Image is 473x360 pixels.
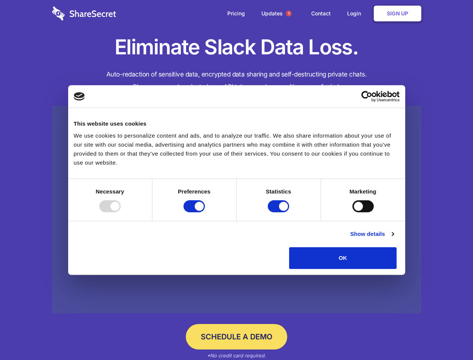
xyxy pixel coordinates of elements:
a: Wistia video thumbnail [52,106,421,314]
a: Show details [350,229,394,238]
img: logo-wordmark-white-trans-d4663122ce5f474addd5e946df7df03e33cb6a1c49d2221995e7729f52c070b2.svg [52,6,116,21]
strong: Statistics [266,188,291,195]
a: Usercentrics Cookiebot - opens in a new window [334,91,400,102]
strong: Marketing [349,188,376,195]
a: Login [340,2,372,25]
button: OK [289,247,397,269]
a: Schedule a Demo [186,324,287,349]
img: logo [74,92,85,100]
h4: Auto-redaction of sensitive data, encrypted data sharing and self-destructing private chats. Shar... [52,68,421,93]
span: 1 [286,10,292,16]
h1: Eliminate Slack Data Loss. [52,34,421,61]
a: Pricing [220,2,252,25]
strong: Necessary [96,188,124,195]
a: Sign Up [374,6,421,21]
em: *No credit card required. [207,352,266,358]
div: This website uses cookies [74,119,400,128]
div: We use cookies to personalize content and ads, and to analyze our traffic. We also share informat... [74,131,400,167]
strong: Preferences [178,188,210,195]
a: Contact [304,2,338,25]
